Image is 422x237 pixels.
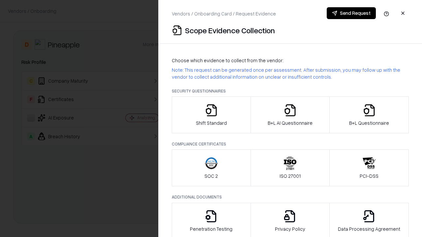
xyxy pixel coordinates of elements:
p: ISO 27001 [280,172,301,179]
button: B+L AI Questionnaire [251,96,330,133]
p: Choose which evidence to collect from the vendor: [172,57,409,64]
p: Compliance Certificates [172,141,409,147]
p: Vendors / Onboarding Card / Request Evidence [172,10,276,17]
button: SOC 2 [172,149,251,186]
button: PCI-DSS [329,149,409,186]
button: ISO 27001 [251,149,330,186]
p: B+L AI Questionnaire [268,119,313,126]
button: Shift Standard [172,96,251,133]
p: Shift Standard [196,119,227,126]
p: Note: This request can be generated once per assessment. After submission, you may follow up with... [172,66,409,80]
p: Security Questionnaires [172,88,409,94]
p: Privacy Policy [275,225,305,232]
button: Send Request [327,7,376,19]
p: SOC 2 [204,172,218,179]
p: Penetration Testing [190,225,232,232]
button: B+L Questionnaire [329,96,409,133]
p: Data Processing Agreement [338,225,400,232]
p: Scope Evidence Collection [185,25,275,36]
p: PCI-DSS [360,172,378,179]
p: B+L Questionnaire [349,119,389,126]
p: Additional Documents [172,194,409,200]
